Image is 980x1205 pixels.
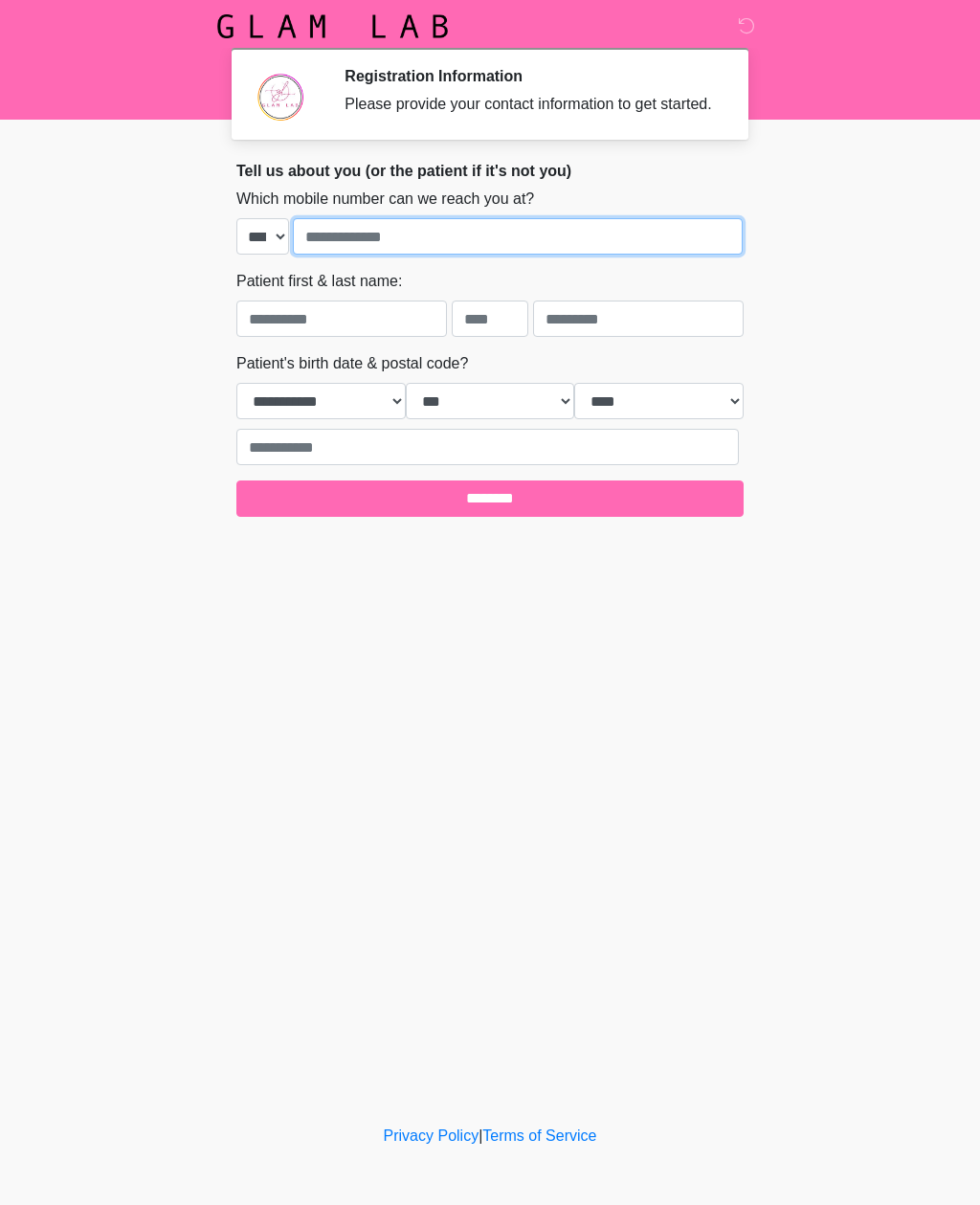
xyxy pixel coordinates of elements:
[345,93,715,116] div: Please provide your contact information to get started.
[479,1127,482,1144] a: |
[345,67,715,85] h2: Registration Information
[217,14,448,38] img: Glam Lab Logo
[236,162,744,180] h2: Tell us about you (or the patient if it's not you)
[482,1127,596,1144] a: Terms of Service
[236,270,402,293] label: Patient first & last name:
[236,188,534,211] label: Which mobile number can we reach you at?
[251,67,308,124] img: Agent Avatar
[236,352,468,375] label: Patient's birth date & postal code?
[384,1127,479,1144] a: Privacy Policy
